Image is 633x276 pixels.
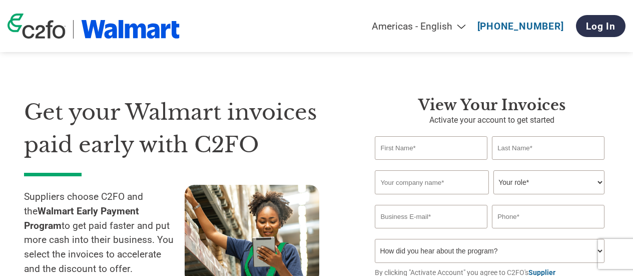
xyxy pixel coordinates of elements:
[576,15,625,37] a: Log In
[375,170,488,194] input: Your company name*
[375,136,487,160] input: First Name*
[8,14,66,39] img: c2fo logo
[375,114,609,126] p: Activate your account to get started
[375,229,487,235] div: Inavlid Email Address
[81,20,180,39] img: Walmart
[375,205,487,228] input: Invalid Email format
[492,161,604,166] div: Invalid last name or last name is too long
[24,96,345,161] h1: Get your Walmart invoices paid early with C2FO
[24,205,139,231] strong: Walmart Early Payment Program
[375,161,487,166] div: Invalid first name or first name is too long
[375,195,604,201] div: Invalid company name or company name is too long
[477,21,564,32] a: [PHONE_NUMBER]
[492,136,604,160] input: Last Name*
[492,205,604,228] input: Phone*
[492,229,604,235] div: Inavlid Phone Number
[375,96,609,114] h3: View Your Invoices
[493,170,604,194] select: Title/Role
